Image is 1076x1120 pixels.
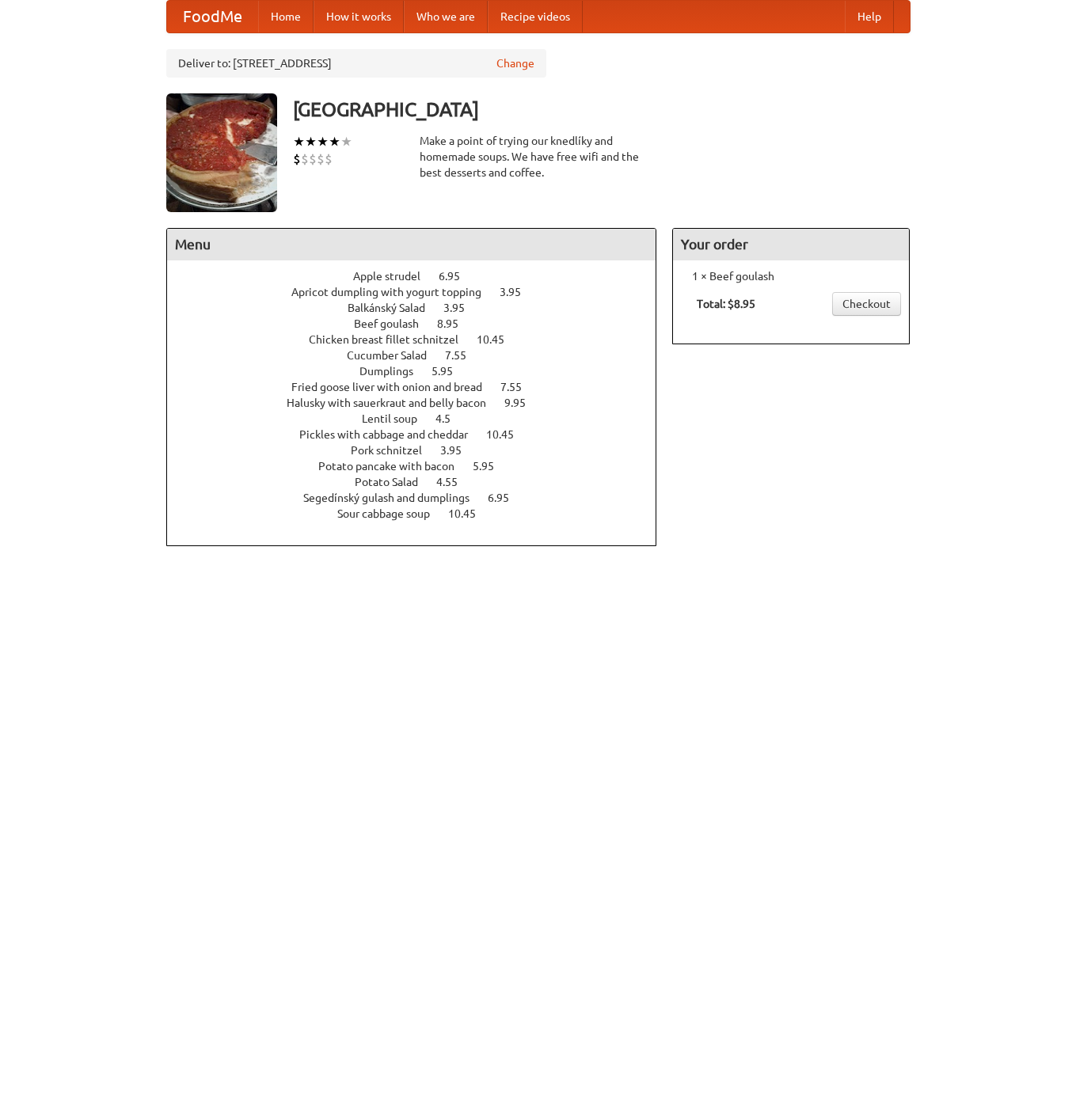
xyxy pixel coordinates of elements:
[500,286,537,298] span: 3.95
[293,150,301,168] li: $
[362,412,433,425] span: Lentil soup
[299,428,543,441] a: Pickles with cabbage and cheddar 10.45
[299,428,484,441] span: Pickles with cabbage and cheddar
[293,133,305,150] li: ★
[329,133,340,150] li: ★
[293,93,911,125] h3: [GEOGRAPHIC_DATA]
[337,507,446,520] span: Sour cabbage soup
[347,349,443,362] span: Cucumber Salad
[832,292,901,316] a: Checkout
[697,298,755,310] b: Total: $8.95
[477,333,520,346] span: 10.45
[303,492,485,504] span: Segedínský gulash and dumplings
[473,460,510,473] span: 5.95
[359,365,429,378] span: Dumplings
[305,133,317,150] li: ★
[488,1,583,32] a: Recipe videos
[353,270,489,283] a: Apple strudel 6.95
[337,507,505,520] a: Sour cabbage soup 10.45
[488,492,525,504] span: 6.95
[500,381,538,393] span: 7.55
[845,1,894,32] a: Help
[258,1,314,32] a: Home
[504,397,542,409] span: 9.95
[287,397,502,409] span: Halusky with sauerkraut and belly bacon
[437,317,474,330] span: 8.95
[355,476,487,488] a: Potato Salad 4.55
[448,507,492,520] span: 10.45
[355,476,434,488] span: Potato Salad
[404,1,488,32] a: Who we are
[166,93,277,212] img: angular.jpg
[309,333,534,346] a: Chicken breast fillet schnitzel 10.45
[354,317,435,330] span: Beef goulash
[314,1,404,32] a: How it works
[351,444,438,457] span: Pork schnitzel
[340,133,352,150] li: ★
[348,302,441,314] span: Balkánský Salad
[673,229,909,260] h4: Your order
[359,365,482,378] a: Dumplings 5.95
[348,302,494,314] a: Balkánský Salad 3.95
[351,444,491,457] a: Pork schnitzel 3.95
[167,1,258,32] a: FoodMe
[496,55,534,71] a: Change
[420,133,657,180] div: Make a point of trying our knedlíky and homemade soups. We have free wifi and the best desserts a...
[362,412,480,425] a: Lentil soup 4.5
[167,229,656,260] h4: Menu
[347,349,496,362] a: Cucumber Salad 7.55
[353,270,436,283] span: Apple strudel
[303,492,538,504] a: Segedínský gulash and dumplings 6.95
[291,381,551,393] a: Fried goose liver with onion and bread 7.55
[443,302,481,314] span: 3.95
[681,268,901,284] li: 1 × Beef goulash
[436,476,473,488] span: 4.55
[309,150,317,168] li: $
[317,150,325,168] li: $
[291,286,550,298] a: Apricot dumpling with yogurt topping 3.95
[440,444,477,457] span: 3.95
[318,460,523,473] a: Potato pancake with bacon 5.95
[317,133,329,150] li: ★
[486,428,530,441] span: 10.45
[166,49,546,78] div: Deliver to: [STREET_ADDRESS]
[435,412,466,425] span: 4.5
[291,286,497,298] span: Apricot dumpling with yogurt topping
[291,381,498,393] span: Fried goose liver with onion and bread
[354,317,488,330] a: Beef goulash 8.95
[439,270,476,283] span: 6.95
[301,150,309,168] li: $
[309,333,474,346] span: Chicken breast fillet schnitzel
[445,349,482,362] span: 7.55
[318,460,470,473] span: Potato pancake with bacon
[287,397,555,409] a: Halusky with sauerkraut and belly bacon 9.95
[325,150,333,168] li: $
[432,365,469,378] span: 5.95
